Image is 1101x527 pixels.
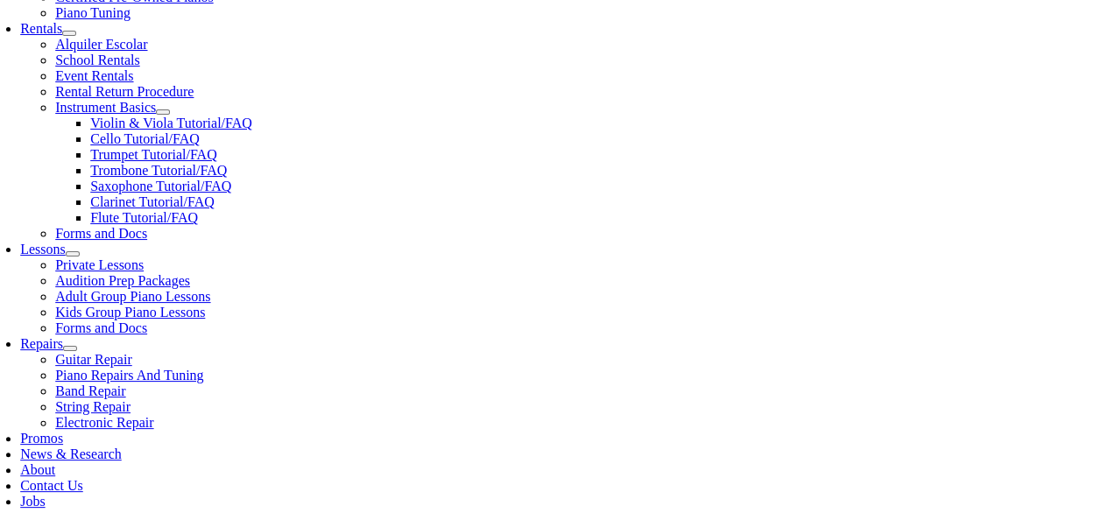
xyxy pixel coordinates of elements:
[55,68,133,83] a: Event Rentals
[90,163,227,178] a: Trombone Tutorial/FAQ
[62,31,76,36] button: Open submenu of Rentals
[55,383,125,398] a: Band Repair
[55,320,147,335] a: Forms and Docs
[90,116,252,130] a: Violin & Viola Tutorial/FAQ
[20,462,55,477] a: About
[156,109,170,115] button: Open submenu of Instrument Basics
[66,251,80,256] button: Open submenu of Lessons
[55,5,131,20] a: Piano Tuning
[55,100,156,115] a: Instrument Basics
[55,352,132,367] a: Guitar Repair
[90,147,216,162] a: Trumpet Tutorial/FAQ
[20,494,45,509] a: Jobs
[55,257,144,272] a: Private Lessons
[90,194,215,209] a: Clarinet Tutorial/FAQ
[90,131,200,146] a: Cello Tutorial/FAQ
[55,305,205,320] a: Kids Group Piano Lessons
[55,84,194,99] a: Rental Return Procedure
[20,242,66,256] a: Lessons
[55,37,147,52] a: Alquiler Escolar
[55,368,203,383] a: Piano Repairs And Tuning
[20,21,62,36] a: Rentals
[20,446,122,461] a: News & Research
[55,53,139,67] a: School Rentals
[55,399,131,414] a: String Repair
[55,273,190,288] a: Audition Prep Packages
[55,289,210,304] a: Adult Group Piano Lessons
[90,179,231,193] a: Saxophone Tutorial/FAQ
[20,478,83,493] a: Contact Us
[55,226,147,241] a: Forms and Docs
[90,210,198,225] a: Flute Tutorial/FAQ
[20,431,63,446] a: Promos
[55,415,153,430] a: Electronic Repair
[63,346,77,351] button: Open submenu of Repairs
[20,336,63,351] a: Repairs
